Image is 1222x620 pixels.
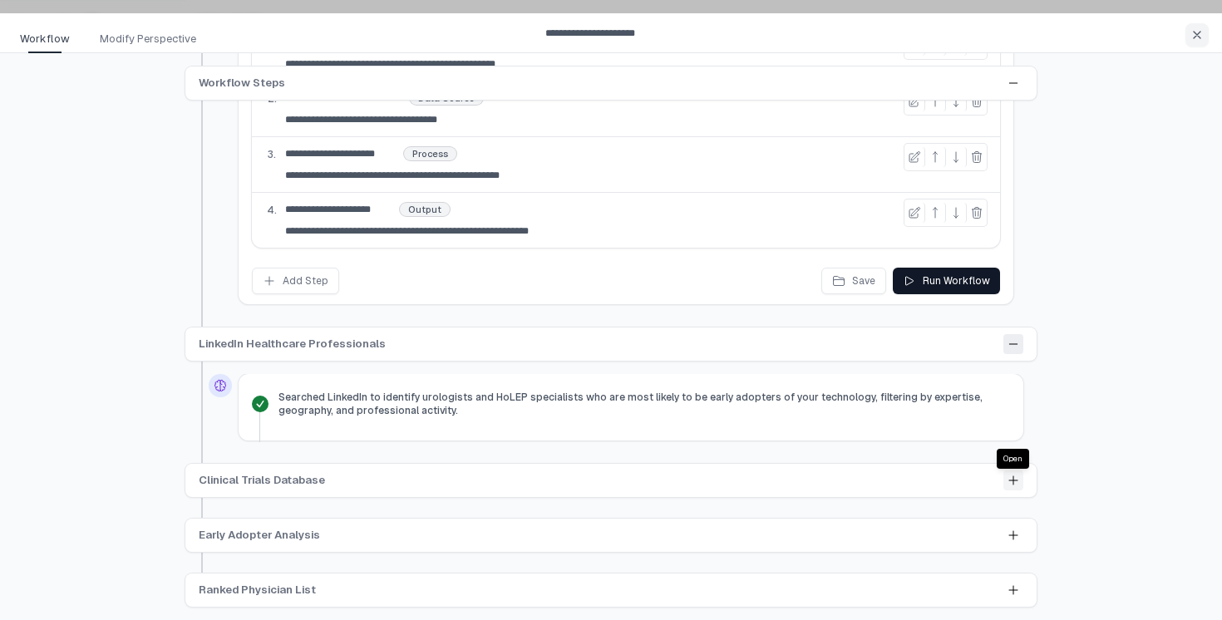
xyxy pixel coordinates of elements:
span: 4. [267,204,277,217]
span: Searched LinkedIn to identify urologists and HoLEP specialists who are most likely to be early ad... [278,391,1010,417]
a: Modify Perspective [90,31,216,54]
div: Add Step [263,274,328,288]
div: Save [832,274,875,288]
a: Workflow [10,31,90,54]
span: Early Adopter Analysis [199,527,320,544]
div: Output [400,203,450,216]
button: Save [821,268,886,294]
button: Add Step [252,268,339,294]
span: LinkedIn Healthcare Professionals [199,336,386,352]
span: Clinical Trials Database [199,472,325,489]
span: Modify Perspective [100,31,196,47]
span: Workflow Steps [199,75,285,91]
button: Run Workflow [893,268,1000,294]
span: Workflow [20,31,70,47]
span: Ranked Physician List [199,582,316,598]
div: Run Workflow [903,274,990,288]
div: Process [404,147,456,160]
span: 3. [268,148,276,161]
